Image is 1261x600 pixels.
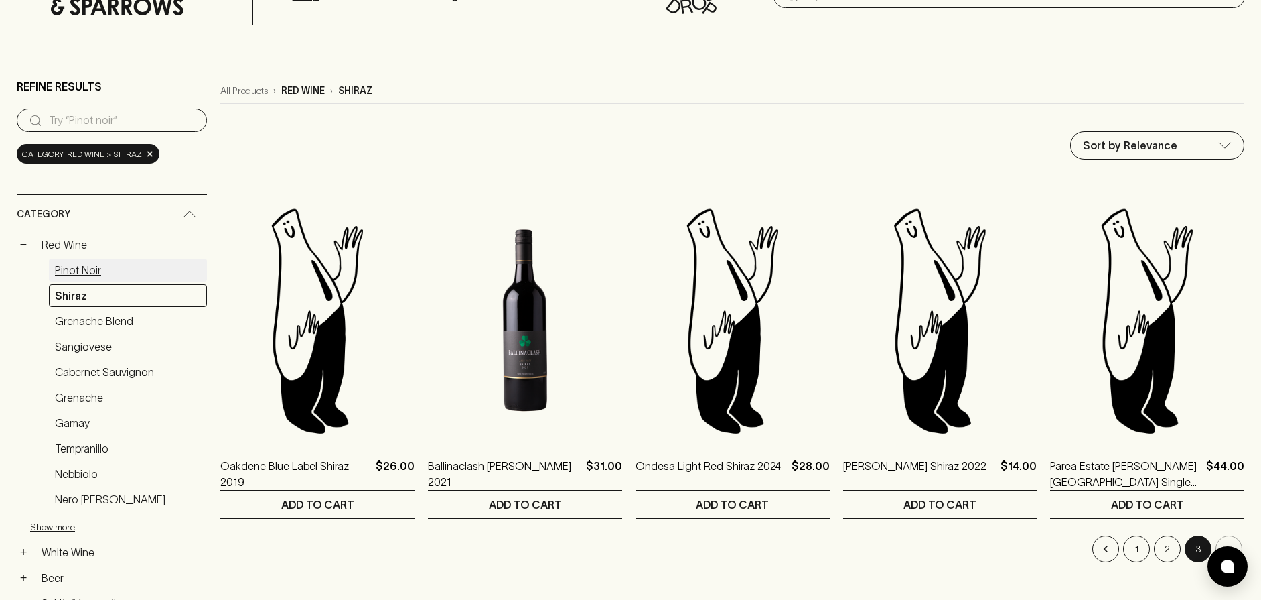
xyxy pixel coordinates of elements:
a: White Wine [35,541,207,564]
button: Show more [30,514,206,541]
div: Category [17,195,207,233]
button: + [17,546,30,559]
span: Category: red wine > shiraz [22,147,142,161]
button: ADD TO CART [428,491,622,518]
p: $14.00 [1000,458,1037,490]
a: Oakdene Blue Label Shiraz 2019 [220,458,370,490]
a: [PERSON_NAME] Shiraz 2022 [843,458,986,490]
span: × [146,147,154,161]
a: Red Wine [35,233,207,256]
a: Grenache Blend [49,310,207,333]
p: ADD TO CART [281,497,354,513]
button: + [17,571,30,585]
a: Nebbiolo [49,463,207,485]
p: $28.00 [792,458,830,490]
button: ADD TO CART [636,491,830,518]
p: $26.00 [376,458,415,490]
p: $44.00 [1206,458,1244,490]
p: ADD TO CART [1111,497,1184,513]
p: shiraz [338,84,372,98]
p: $31.00 [586,458,622,490]
a: Parea Estate [PERSON_NAME][GEOGRAPHIC_DATA] Single Vineyard Shiraz 2023 [1050,458,1201,490]
span: Category [17,206,70,223]
a: Shiraz [49,284,207,307]
p: ADD TO CART [696,497,769,513]
p: ADD TO CART [903,497,976,513]
button: − [17,238,30,251]
img: Blackhearts & Sparrows Man [1050,203,1244,438]
button: ADD TO CART [843,491,1037,518]
button: Go to page 1 [1123,536,1150,562]
a: Grenache [49,386,207,409]
a: Nero [PERSON_NAME] [49,488,207,511]
a: Gamay [49,412,207,434]
div: Sort by Relevance [1071,132,1244,159]
p: ADD TO CART [489,497,562,513]
a: Ondesa Light Red Shiraz 2024 [636,458,781,490]
button: ADD TO CART [220,491,415,518]
p: Refine Results [17,78,102,95]
p: › [273,84,276,98]
nav: pagination navigation [220,536,1244,562]
p: Sort by Relevance [1083,137,1177,154]
button: page 3 [1185,536,1211,562]
a: Beer [35,566,207,589]
a: Tempranillo [49,437,207,460]
button: ADD TO CART [1050,491,1244,518]
input: Try “Pinot noir” [49,110,196,131]
a: Pinot Noir [49,259,207,282]
a: Cabernet Sauvignon [49,361,207,383]
img: Blackhearts & Sparrows Man [220,203,415,438]
p: red wine [281,84,325,98]
a: All Products [220,84,268,98]
a: Sangiovese [49,335,207,358]
img: Blackhearts & Sparrows Man [636,203,830,438]
img: Ballinaclash Jack Jack Shiraz 2021 [428,203,622,438]
img: bubble-icon [1221,560,1234,573]
button: Go to page 2 [1154,536,1181,562]
img: Blackhearts & Sparrows Man [843,203,1037,438]
a: Ballinaclash [PERSON_NAME] 2021 [428,458,581,490]
p: › [330,84,333,98]
button: Go to previous page [1092,536,1119,562]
